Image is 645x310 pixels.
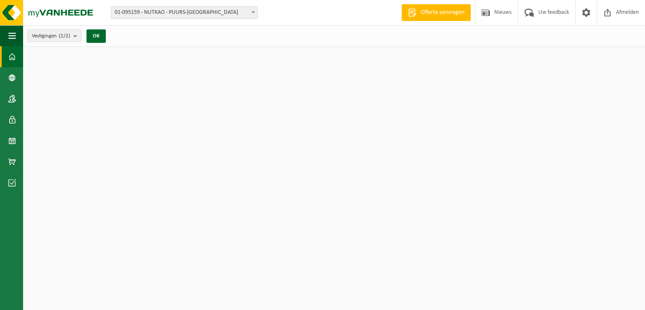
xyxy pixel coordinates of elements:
[401,4,471,21] a: Offerte aanvragen
[87,29,106,43] button: OK
[27,29,81,42] button: Vestigingen(2/2)
[59,33,70,39] count: (2/2)
[111,7,257,18] span: 01-095159 - NUTKAO - PUURS-SINT-AMANDS
[32,30,70,42] span: Vestigingen
[111,6,258,19] span: 01-095159 - NUTKAO - PUURS-SINT-AMANDS
[419,8,467,17] span: Offerte aanvragen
